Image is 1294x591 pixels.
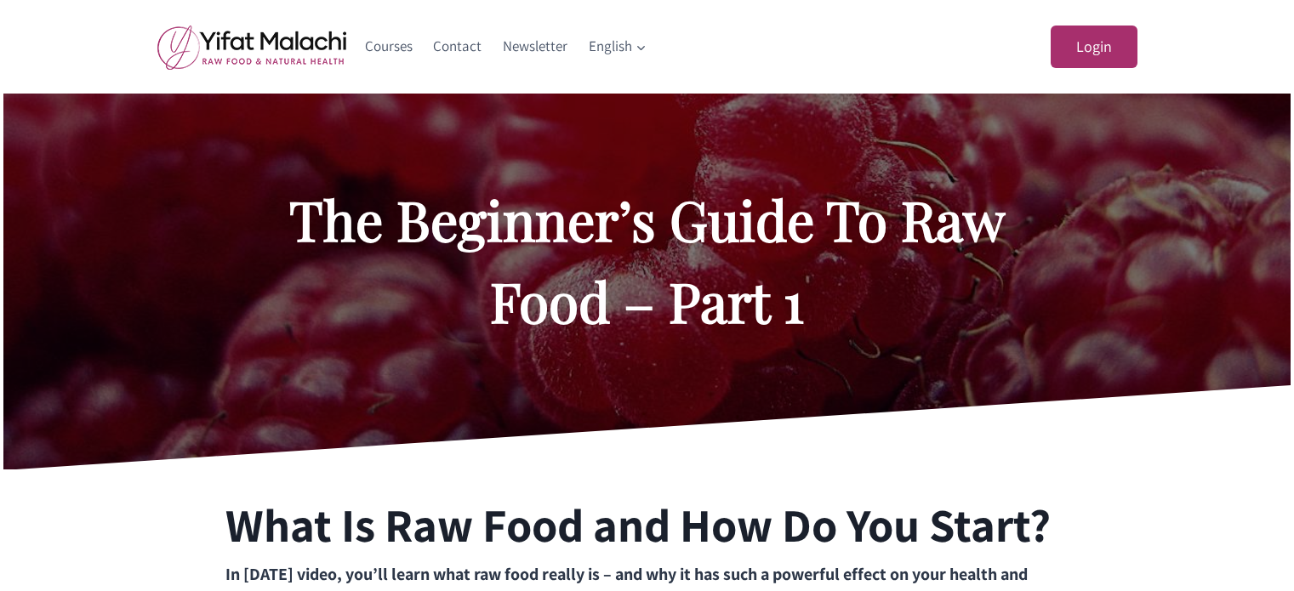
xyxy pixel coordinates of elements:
a: English [578,26,657,67]
h2: What Is Raw Food and How Do You Start? [225,490,1051,560]
nav: Primary Navigation [355,26,658,67]
a: Contact [423,26,493,67]
h2: The Beginner’s Guide To Raw Food – Part 1 [256,179,1039,342]
a: Login [1051,26,1137,69]
span: English [589,35,647,58]
a: Newsletter [493,26,579,67]
a: Courses [355,26,424,67]
img: yifat_logo41_en.png [157,25,346,70]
